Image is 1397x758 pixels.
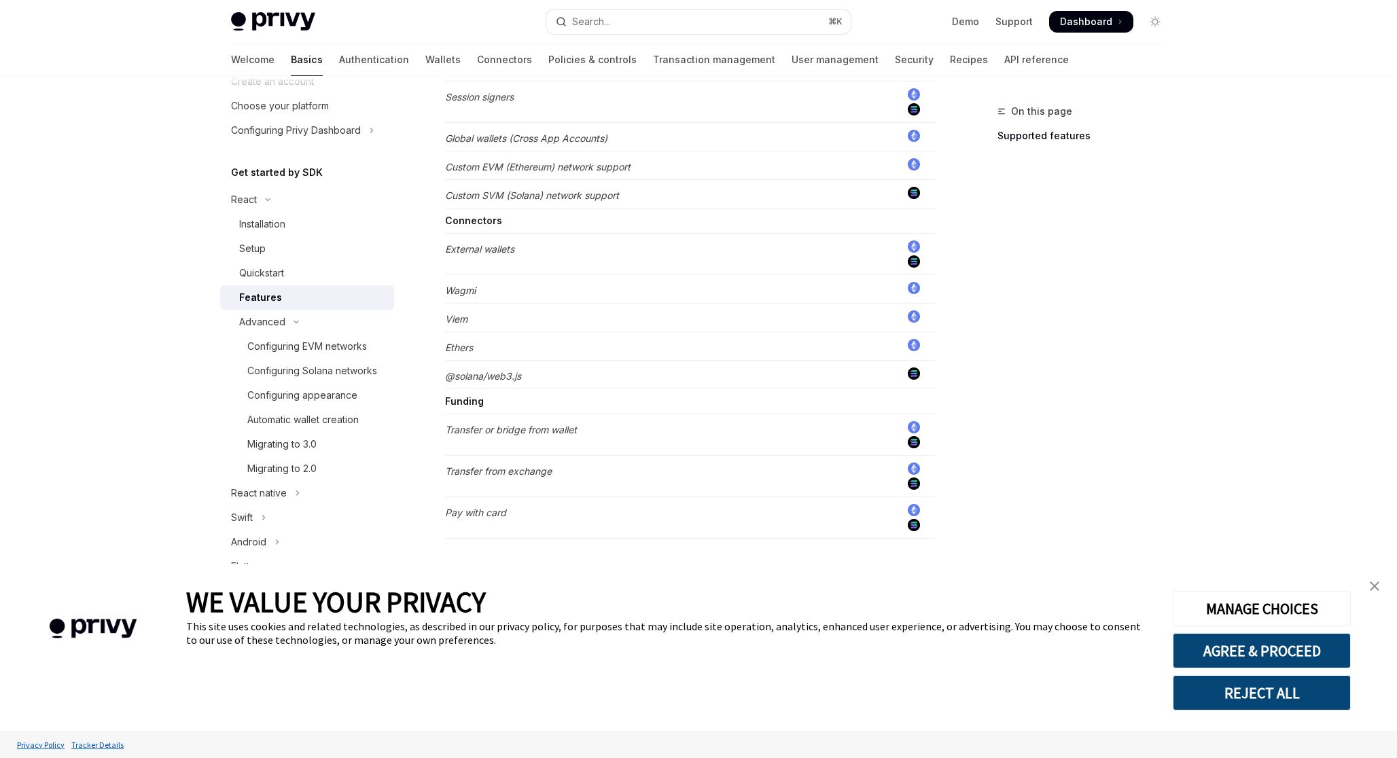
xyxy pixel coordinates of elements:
[1361,573,1388,600] a: close banner
[908,255,920,268] img: solana.png
[231,98,329,114] div: Choose your platform
[220,118,394,143] button: Toggle Configuring Privy Dashboard section
[1011,103,1072,120] span: On this page
[908,504,920,516] img: ethereum.png
[220,236,394,261] a: Setup
[908,130,920,142] img: ethereum.png
[572,14,610,30] div: Search...
[908,339,920,351] img: ethereum.png
[14,733,68,757] a: Privacy Policy
[895,43,934,76] a: Security
[220,212,394,236] a: Installation
[908,519,920,531] img: solana.png
[20,599,166,658] img: company logo
[231,558,259,575] div: Flutter
[445,189,619,201] em: Custom SVM (Solana) network support
[1144,11,1166,33] button: Toggle dark mode
[291,43,323,76] a: Basics
[908,282,920,294] img: ethereum.png
[995,15,1033,29] a: Support
[239,240,266,257] div: Setup
[908,463,920,475] img: ethereum.png
[1049,11,1133,33] a: Dashboard
[445,370,521,382] em: @solana/web3.js
[220,310,394,334] button: Toggle Advanced section
[1173,633,1351,668] button: AGREE & PROCEED
[220,383,394,408] a: Configuring appearance
[239,314,285,330] div: Advanced
[1173,675,1351,710] button: REJECT ALL
[445,465,552,477] em: Transfer from exchange
[220,530,394,554] button: Toggle Android section
[220,554,394,579] button: Toggle Flutter section
[908,367,920,380] img: solana.png
[231,534,266,550] div: Android
[908,187,920,199] img: solana.png
[445,424,577,435] em: Transfer or bridge from wallet
[1060,15,1112,29] span: Dashboard
[952,15,979,29] a: Demo
[231,122,361,139] div: Configuring Privy Dashboard
[908,158,920,170] img: ethereum.png
[908,436,920,448] img: solana.png
[247,387,357,403] div: Configuring appearance
[220,187,394,212] button: Toggle React section
[908,310,920,323] img: ethereum.png
[231,164,323,181] h5: Get started by SDK
[220,334,394,359] a: Configuring EVM networks
[339,43,409,76] a: Authentication
[220,505,394,530] button: Toggle Swift section
[445,507,506,518] em: Pay with card
[653,43,775,76] a: Transaction management
[908,88,920,101] img: ethereum.png
[68,733,127,757] a: Tracker Details
[908,240,920,253] img: ethereum.png
[477,43,532,76] a: Connectors
[220,94,394,118] a: Choose your platform
[231,12,315,31] img: light logo
[425,43,461,76] a: Wallets
[231,43,275,76] a: Welcome
[247,436,317,452] div: Migrating to 3.0
[828,16,843,27] span: ⌘ K
[445,342,473,353] em: Ethers
[239,289,282,306] div: Features
[546,10,851,34] button: Open search
[220,481,394,505] button: Toggle React native section
[908,421,920,433] img: ethereum.png
[220,456,394,481] a: Migrating to 2.0
[247,338,367,355] div: Configuring EVM networks
[186,619,1152,647] div: This site uses cookies and related technologies, as described in our privacy policy, for purposes...
[908,103,920,115] img: solana.png
[1173,591,1351,626] button: MANAGE CHOICES
[220,285,394,310] a: Features
[792,43,879,76] a: User management
[445,91,514,103] em: Session signers
[1004,43,1069,76] a: API reference
[548,43,637,76] a: Policies & controls
[445,243,514,255] em: External wallets
[239,216,285,232] div: Installation
[220,359,394,383] a: Configuring Solana networks
[445,215,502,226] strong: Connectors
[908,477,920,490] img: solana.png
[445,285,476,296] em: Wagmi
[220,261,394,285] a: Quickstart
[445,313,467,325] em: Viem
[445,395,484,407] strong: Funding
[231,192,257,208] div: React
[220,432,394,456] a: Migrating to 3.0
[220,408,394,432] a: Automatic wallet creation
[231,485,287,501] div: React native
[445,132,607,144] em: Global wallets (Cross App Accounts)
[239,265,284,281] div: Quickstart
[950,43,988,76] a: Recipes
[997,125,1177,147] a: Supported features
[445,161,631,173] em: Custom EVM (Ethereum) network support
[247,363,377,379] div: Configuring Solana networks
[1370,581,1379,591] img: close banner
[231,509,253,526] div: Swift
[186,584,486,619] span: WE VALUE YOUR PRIVACY
[247,412,359,428] div: Automatic wallet creation
[247,461,317,477] div: Migrating to 2.0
